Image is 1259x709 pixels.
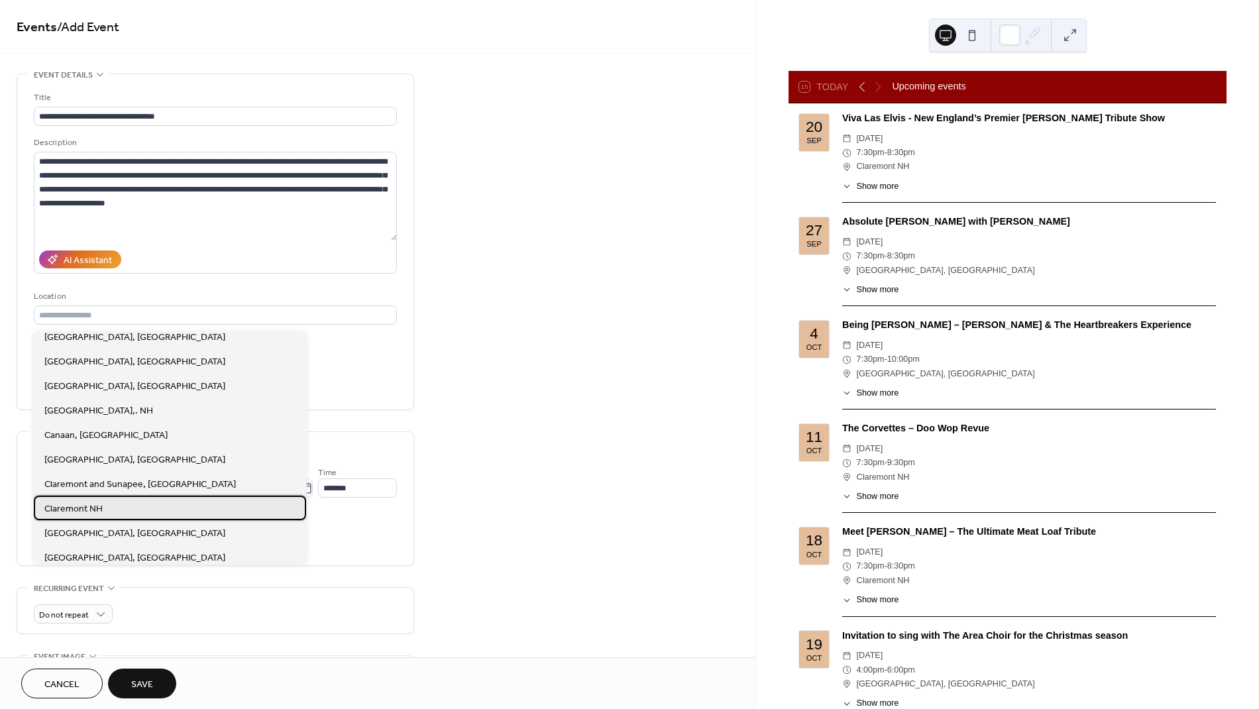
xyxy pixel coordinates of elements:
div: ​ [842,132,851,146]
button: AI Assistant [39,250,121,268]
div: Viva Las Elvis - New England’s Premier [PERSON_NAME] Tribute Show [842,111,1216,126]
span: Show more [857,180,899,193]
span: 7:30pm [857,146,885,160]
span: - [885,559,887,573]
span: [GEOGRAPHIC_DATA], [GEOGRAPHIC_DATA] [44,453,225,467]
div: ​ [842,490,851,503]
div: ​ [842,160,851,174]
div: AI Assistant [64,254,112,268]
span: - [885,249,887,263]
span: / Add Event [57,15,119,40]
div: ​ [842,264,851,278]
div: ​ [842,442,851,456]
span: [GEOGRAPHIC_DATA],. NH [44,404,153,418]
span: [GEOGRAPHIC_DATA], [GEOGRAPHIC_DATA] [857,677,1035,691]
span: [DATE] [857,442,883,456]
span: [GEOGRAPHIC_DATA], [GEOGRAPHIC_DATA] [857,367,1035,381]
div: Oct [806,655,822,662]
div: Title [34,91,394,105]
div: Being [PERSON_NAME] – [PERSON_NAME] & The Heartbreakers Experience [842,318,1216,333]
span: 7:30pm [857,249,885,263]
span: [GEOGRAPHIC_DATA], [GEOGRAPHIC_DATA] [44,331,225,345]
div: ​ [842,339,851,353]
span: Claremont NH [44,502,103,516]
div: Oct [806,344,822,351]
span: 8:30pm [887,249,915,263]
span: Claremont and Sunapee, [GEOGRAPHIC_DATA] [44,478,236,492]
span: 7:30pm [857,353,885,366]
button: ​Show more [842,594,899,606]
span: Claremont NH [857,574,910,588]
span: Recurring event [34,582,104,596]
div: Upcoming events [892,80,965,94]
div: Meet [PERSON_NAME] – The Ultimate Meat Loaf Tribute [842,525,1216,539]
span: 6:00pm [887,663,915,677]
span: Do not repeat [39,608,89,623]
span: Time [318,466,337,480]
div: 11 [806,430,822,445]
div: ​ [842,387,851,400]
span: [GEOGRAPHIC_DATA], [GEOGRAPHIC_DATA] [44,355,225,369]
div: ​ [842,649,851,663]
span: [GEOGRAPHIC_DATA], [GEOGRAPHIC_DATA] [44,380,225,394]
span: Event image [34,650,85,664]
span: - [885,146,887,160]
button: ​Show more [842,490,899,503]
div: ​ [842,663,851,677]
span: [GEOGRAPHIC_DATA], [GEOGRAPHIC_DATA] [857,264,1035,278]
button: ​Show more [842,180,899,193]
div: 18 [806,533,822,549]
span: - [885,353,887,366]
div: ​ [842,456,851,470]
div: ​ [842,470,851,484]
div: ​ [842,146,851,160]
div: 27 [806,223,822,239]
div: Absolute [PERSON_NAME] with [PERSON_NAME] [842,215,1216,229]
span: 7:30pm [857,456,885,470]
div: ​ [842,235,851,249]
span: 7:30pm [857,559,885,573]
div: Sep [806,241,822,248]
div: 20 [806,120,822,135]
div: ​ [842,677,851,691]
div: Sep [806,137,822,144]
div: 19 [806,637,822,653]
span: 8:30pm [887,559,915,573]
div: Location [34,290,394,303]
button: Save [108,669,176,698]
button: ​Show more [842,284,899,296]
a: Events [17,15,57,40]
span: [DATE] [857,649,883,663]
span: Show more [857,387,899,400]
span: Show more [857,490,899,503]
div: ​ [842,559,851,573]
div: ​ [842,249,851,263]
button: Cancel [21,669,103,698]
div: The Corvettes – Doo Wop Revue [842,421,1216,436]
span: [DATE] [857,545,883,559]
span: 9:30pm [887,456,915,470]
div: ​ [842,574,851,588]
button: ​Show more [842,387,899,400]
span: [DATE] [857,339,883,353]
div: Description [34,136,394,150]
div: ​ [842,545,851,559]
span: [GEOGRAPHIC_DATA], [GEOGRAPHIC_DATA] [44,551,225,565]
div: ​ [842,284,851,296]
div: ​ [842,353,851,366]
span: Claremont NH [857,160,910,174]
span: Event details [34,68,93,82]
div: Oct [806,447,822,455]
span: Claremont NH [857,470,910,484]
div: ​ [842,367,851,381]
span: Show more [857,594,899,606]
span: 10:00pm [887,353,920,366]
span: Save [131,678,153,692]
span: 4:00pm [857,663,885,677]
span: Cancel [44,678,80,692]
div: Oct [806,551,822,559]
div: Invitation to sing with The Area Choir for the Christmas season [842,629,1216,643]
span: [DATE] [857,132,883,146]
span: [DATE] [857,235,883,249]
